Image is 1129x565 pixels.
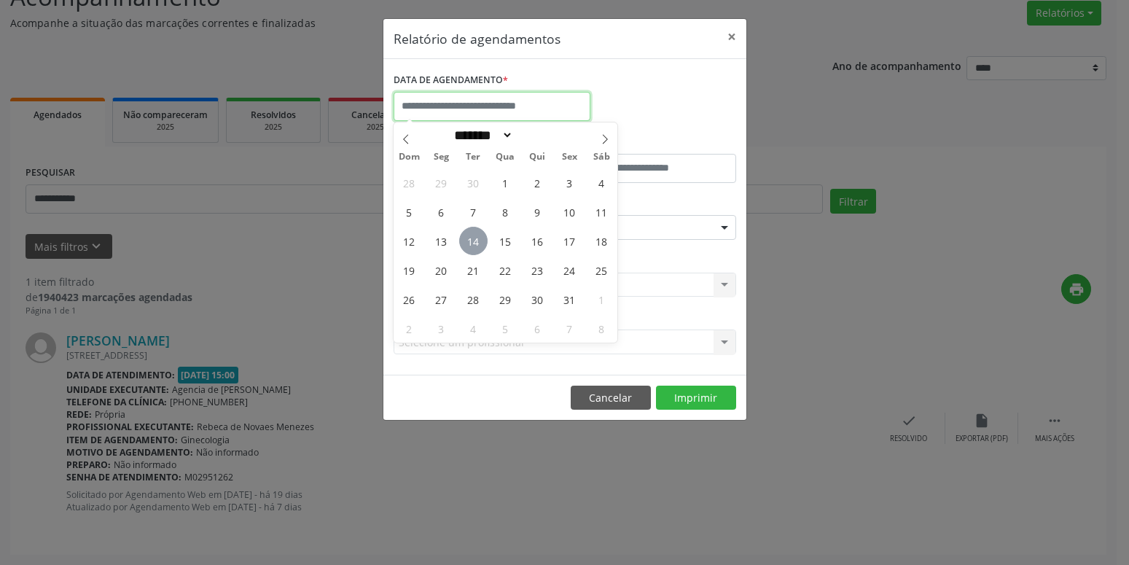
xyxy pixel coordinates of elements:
[395,256,423,284] span: Outubro 19, 2025
[587,285,616,313] span: Novembro 1, 2025
[457,152,489,162] span: Ter
[491,227,520,255] span: Outubro 15, 2025
[569,131,736,154] label: ATÉ
[523,227,552,255] span: Outubro 16, 2025
[395,314,423,343] span: Novembro 2, 2025
[571,386,651,410] button: Cancelar
[717,19,746,55] button: Close
[450,128,514,143] select: Month
[394,29,560,48] h5: Relatório de agendamentos
[491,256,520,284] span: Outubro 22, 2025
[523,168,552,197] span: Outubro 2, 2025
[491,314,520,343] span: Novembro 5, 2025
[427,285,456,313] span: Outubro 27, 2025
[587,314,616,343] span: Novembro 8, 2025
[394,69,508,92] label: DATA DE AGENDAMENTO
[425,152,457,162] span: Seg
[513,128,561,143] input: Year
[459,227,488,255] span: Outubro 14, 2025
[553,152,585,162] span: Sex
[427,314,456,343] span: Novembro 3, 2025
[427,227,456,255] span: Outubro 13, 2025
[489,152,521,162] span: Qua
[459,314,488,343] span: Novembro 4, 2025
[555,256,584,284] span: Outubro 24, 2025
[555,314,584,343] span: Novembro 7, 2025
[395,198,423,226] span: Outubro 5, 2025
[394,152,426,162] span: Dom
[585,152,617,162] span: Sáb
[523,256,552,284] span: Outubro 23, 2025
[587,227,616,255] span: Outubro 18, 2025
[521,152,553,162] span: Qui
[555,198,584,226] span: Outubro 10, 2025
[491,198,520,226] span: Outubro 8, 2025
[491,168,520,197] span: Outubro 1, 2025
[555,227,584,255] span: Outubro 17, 2025
[491,285,520,313] span: Outubro 29, 2025
[555,285,584,313] span: Outubro 31, 2025
[395,227,423,255] span: Outubro 12, 2025
[459,198,488,226] span: Outubro 7, 2025
[459,168,488,197] span: Setembro 30, 2025
[587,256,616,284] span: Outubro 25, 2025
[523,314,552,343] span: Novembro 6, 2025
[459,285,488,313] span: Outubro 28, 2025
[555,168,584,197] span: Outubro 3, 2025
[427,256,456,284] span: Outubro 20, 2025
[523,198,552,226] span: Outubro 9, 2025
[656,386,736,410] button: Imprimir
[395,168,423,197] span: Setembro 28, 2025
[427,168,456,197] span: Setembro 29, 2025
[587,168,616,197] span: Outubro 4, 2025
[587,198,616,226] span: Outubro 11, 2025
[395,285,423,313] span: Outubro 26, 2025
[459,256,488,284] span: Outubro 21, 2025
[427,198,456,226] span: Outubro 6, 2025
[523,285,552,313] span: Outubro 30, 2025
